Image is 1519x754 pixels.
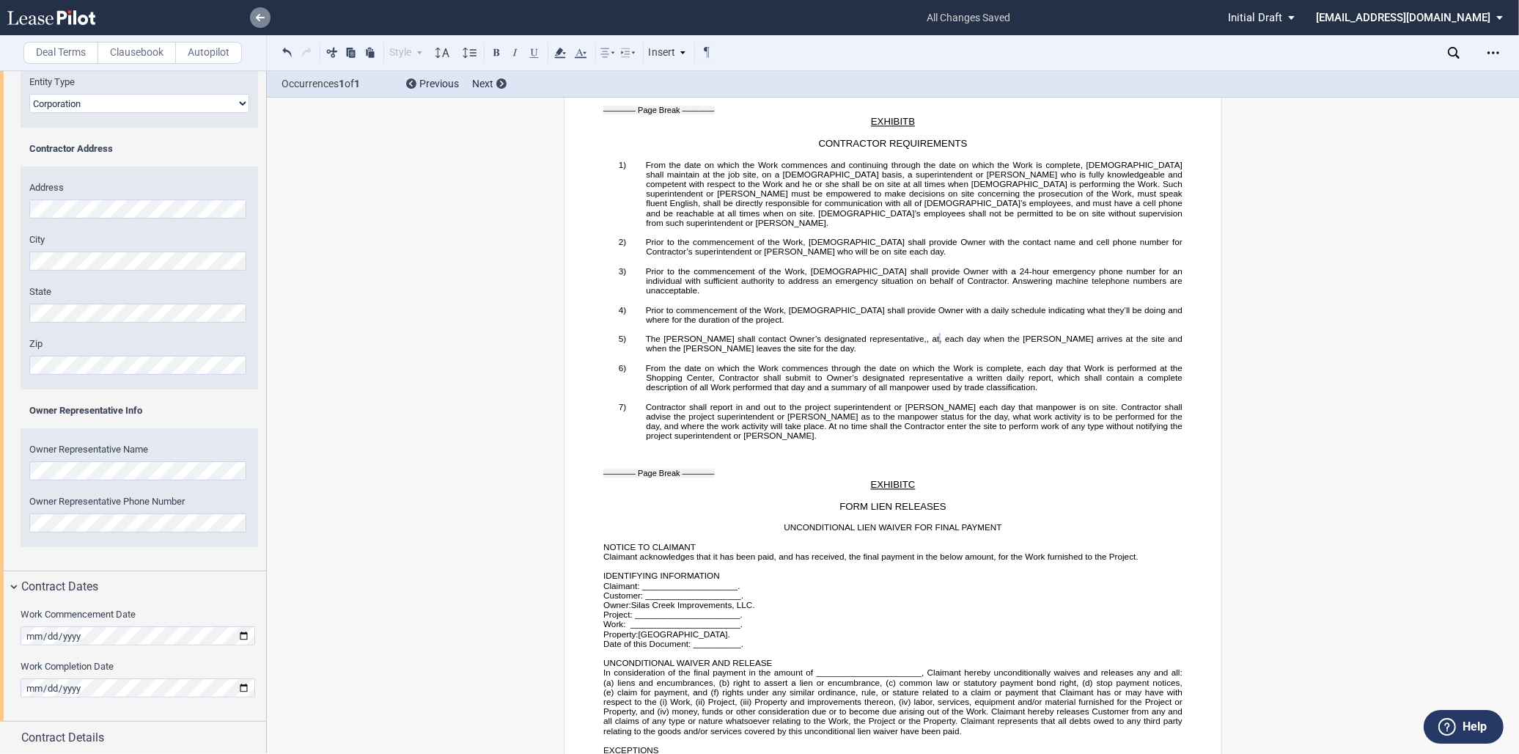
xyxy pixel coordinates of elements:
span: claim for payment, and (f) [617,687,719,697]
span: 5) [619,334,626,344]
b: Contractor Address [29,143,113,154]
div: Previous [406,77,459,92]
label: Autopilot [175,42,242,64]
span: Previous [419,78,459,89]
button: Italic [507,43,524,61]
span: right to assert a lien or encumbrance, (c) [733,678,896,687]
button: Underline [526,43,543,61]
span: labor, services, equipment and/or material furnished for the Project or Property, and (iv) [603,698,1185,717]
span: UNCONDITIONAL LIEN WAIVER FOR FINAL PAYMENT [784,523,1001,532]
label: State [29,285,249,299]
span: Owner: [603,601,631,610]
label: Entity Type [29,76,249,89]
span: B [908,117,915,128]
span: liens and encumbrances, (b) [617,678,729,687]
span: Silas Creek Improvements, LLC [631,601,752,610]
span: 7) [619,402,626,411]
span: FORM LIEN RELEASES [839,501,946,512]
span: C [908,480,916,491]
span: EXHIBIT [871,480,908,491]
span: 4) [619,305,626,315]
span: , each day when the [PERSON_NAME] arrives at the site and when the [PERSON_NAME] leaves the site ... [646,334,1185,354]
button: Toggle Control Characters [698,43,716,61]
b: 1 [339,78,345,89]
label: Address [29,181,249,194]
span: Property and improvements thereon, (iv) [754,698,911,707]
span: From the date on which the Work commences through the date on which the Work is complete, each da... [646,363,1185,392]
span: , at [927,334,939,344]
span: Prior to commencement of the Work, [DEMOGRAPHIC_DATA] shall provide Owner with a daily schedule i... [646,305,1185,324]
span: Customer: ____________________. [603,590,743,600]
span: money, funds or other consideration due or to become due arising out of the Work. Claimant hereby... [603,707,1185,736]
div: Open Lease options menu [1482,41,1505,65]
label: Deal Terms [23,42,98,64]
span: _______________________. [630,620,743,629]
div: Insert [647,43,689,62]
span: Project, (iii) [708,698,751,707]
span: Next [472,78,493,89]
button: Copy [342,43,360,61]
button: Undo [279,43,296,61]
span: Occurrences of [282,76,395,92]
label: Owner Representative Name [29,443,249,456]
span: Project: ______________________. [603,610,743,620]
span: Contract Details [21,729,104,747]
button: Help [1424,710,1504,744]
span: [GEOGRAPHIC_DATA] [639,629,728,639]
label: Work Completion Date [21,660,258,673]
label: City [29,233,249,246]
label: Zip [29,337,249,351]
label: Owner Representative Phone Number [29,495,249,508]
span: Claimant: ____________________. [603,581,740,590]
span: Claimant acknowledges that it has been paid, and has received, the final payment in the below amo... [603,552,1139,562]
span: From the date on which the Work commences and continuing through the date on which the Work is co... [646,160,1185,227]
span: stop payment notices, (e) [603,678,1185,697]
span: all changes saved [919,2,1018,34]
span: . [752,601,754,610]
span: Contractor shall report in and out to the project superintendent or [PERSON_NAME] each day that m... [646,402,1185,441]
label: Help [1463,717,1487,736]
span: Initial Draft [1228,11,1282,24]
span: Work: [603,620,625,629]
span: Contract Dates [21,578,98,596]
label: Clausebook [98,42,176,64]
span: Prior to the commencement of the Work, [DEMOGRAPHIC_DATA] shall provide Owner with the contact na... [646,238,1185,257]
span: Prior to the commencement of the Work, [DEMOGRAPHIC_DATA] shall provide Owner with a 24-hour emer... [646,266,1185,296]
span: Date of this Document: __________. [603,639,743,648]
span: NOTICE TO CLAIMANT [603,542,696,552]
span: common law or statutory payment bond right, (d) [900,678,1093,687]
span: 3) [619,266,626,276]
span: In consideration of the final payment in the amount of ______________________, Claimant hereby un... [603,668,1185,687]
b: Owner Representative Info [29,405,142,416]
span: 1) [619,160,626,169]
span: CONTRACTOR REQUIREMENTS [819,138,968,149]
button: Cut [323,43,341,61]
span: . [728,629,730,639]
span: Work, (ii) [670,698,705,707]
b: 1 [354,78,360,89]
button: Paste [361,43,379,61]
span: 2) [619,238,626,247]
span: UNCONDITIONAL WAIVER AND RELEASE [603,659,772,668]
div: Next [472,77,507,92]
span: The [PERSON_NAME] shall contact Owner’s designated representative, [646,334,927,344]
button: Bold [488,43,505,61]
span: Property: [603,629,639,639]
span: IDENTIFYING INFORMATION [603,571,720,581]
span: 6) [619,363,626,373]
label: Work Commencement Date [21,608,258,621]
span: EXHIBIT [871,117,908,128]
span: rights under any similar ordinance, rule, or stature related to a claim or payment that Claimant ... [603,687,1185,706]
